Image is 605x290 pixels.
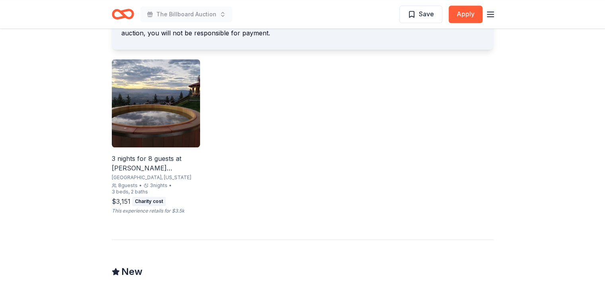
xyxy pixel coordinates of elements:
[121,265,142,278] span: New
[132,197,166,206] div: Charity cost
[112,189,148,195] div: 3 beds, 2 baths
[140,6,232,22] button: The Billboard Auction
[112,154,200,173] div: 3 nights for 8 guests at [PERSON_NAME][GEOGRAPHIC_DATA]
[150,182,167,189] span: 3 nights
[112,197,130,206] div: $3,151
[112,59,200,147] img: Image for 3 nights for 8 guests at Downing Mountain Lodge
[419,9,434,19] span: Save
[112,174,200,181] div: [GEOGRAPHIC_DATA], [US_STATE]
[169,182,172,189] div: •
[139,182,142,189] div: •
[156,10,216,19] span: The Billboard Auction
[118,182,138,189] span: 8 guests
[399,6,442,23] button: Save
[112,5,134,23] a: Home
[112,208,200,214] div: This experience retails for $3.5k
[449,6,482,23] button: Apply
